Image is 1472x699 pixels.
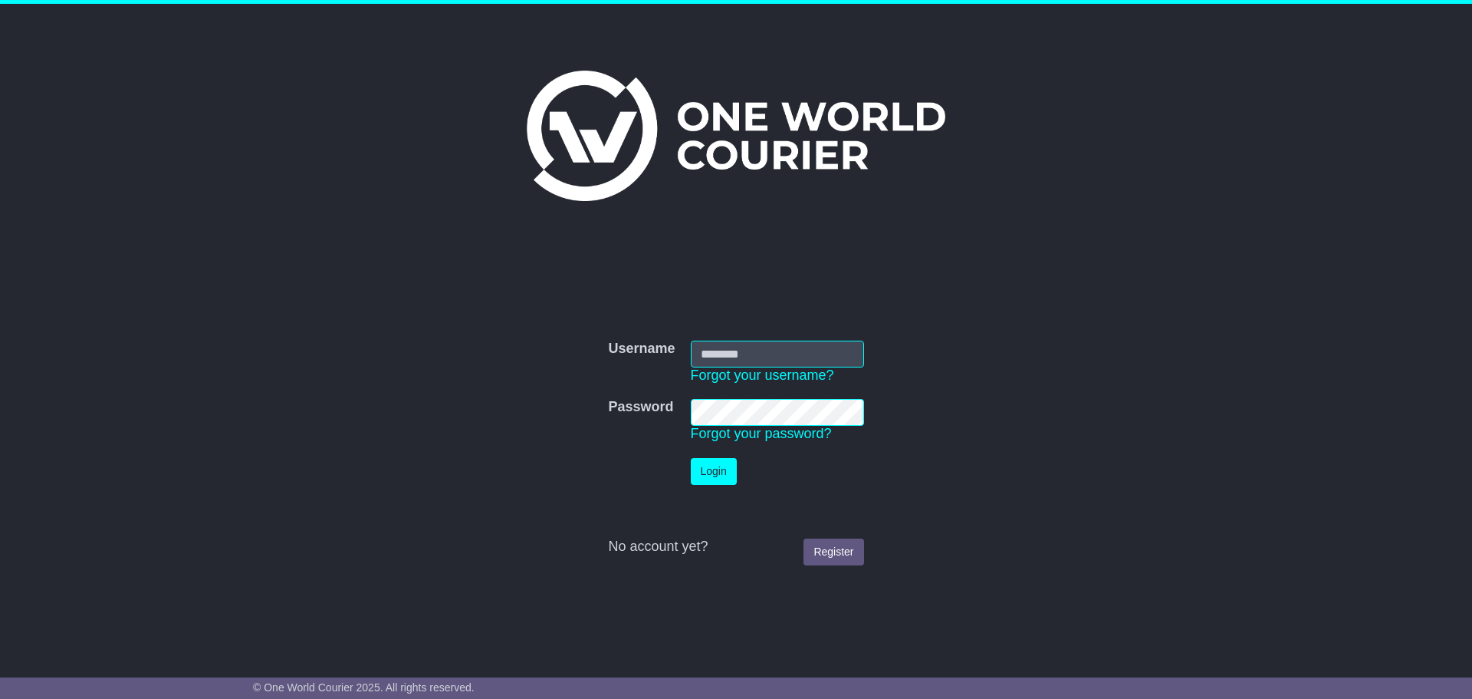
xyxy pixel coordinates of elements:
a: Forgot your username? [691,368,834,383]
span: © One World Courier 2025. All rights reserved. [253,681,475,694]
img: One World [527,71,945,201]
div: No account yet? [608,539,863,556]
a: Register [803,539,863,565]
label: Username [608,341,675,358]
label: Password [608,399,673,416]
button: Login [691,458,737,485]
a: Forgot your password? [691,426,832,441]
